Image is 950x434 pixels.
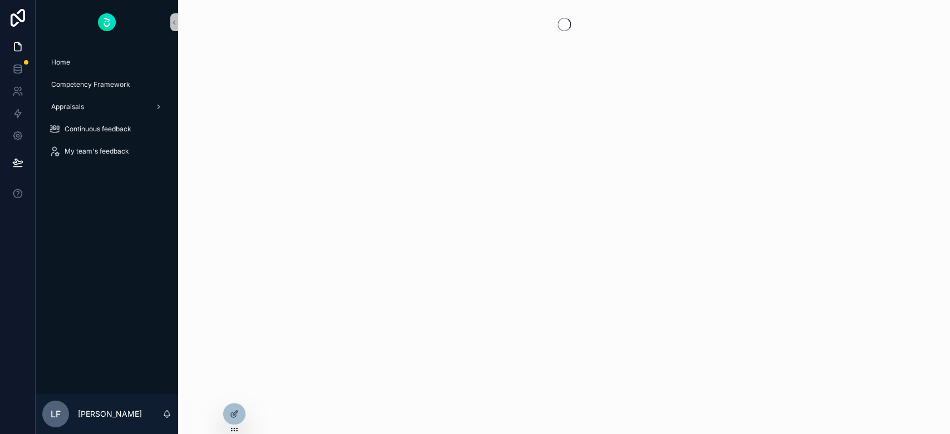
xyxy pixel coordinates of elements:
[42,141,171,161] a: My team's feedback
[51,58,70,67] span: Home
[42,75,171,95] a: Competency Framework
[98,13,116,31] img: App logo
[51,80,130,89] span: Competency Framework
[42,97,171,117] a: Appraisals
[51,407,61,421] span: LF
[36,45,178,176] div: scrollable content
[42,52,171,72] a: Home
[51,102,84,111] span: Appraisals
[42,119,171,139] a: Continuous feedback
[65,147,129,156] span: My team's feedback
[65,125,131,134] span: Continuous feedback
[78,408,142,420] p: [PERSON_NAME]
